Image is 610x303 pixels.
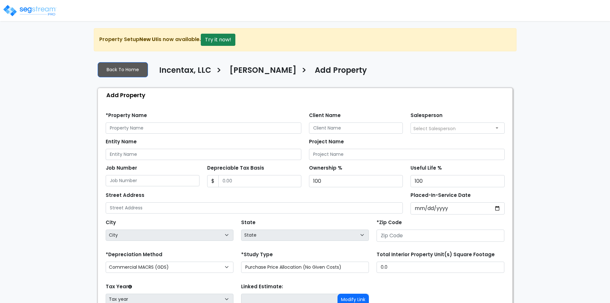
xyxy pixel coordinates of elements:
h4: Incentax, LLC [159,66,211,77]
h3: > [301,65,307,78]
span: Select Salesperson [413,125,456,132]
label: Linked Estimate: [241,283,283,290]
label: Useful Life % [411,164,442,172]
label: Project Name [309,138,344,146]
label: Depreciable Tax Basis [207,164,264,172]
span: $ [207,175,219,187]
input: Job Number [106,175,200,186]
input: Street Address [106,202,403,214]
label: Street Address [106,192,144,199]
label: Total Interior Property Unit(s) Square Footage [377,251,495,258]
label: Tax Year [106,283,132,290]
div: Property Setup is now available. [94,28,516,51]
input: Useful Life % [411,175,505,187]
label: City [106,219,116,226]
label: *Property Name [106,112,147,119]
label: Ownership % [309,164,342,172]
label: *Zip Code [377,219,402,226]
label: Placed-In-Service Date [411,192,471,199]
button: Try it now! [201,34,235,46]
input: Entity Name [106,149,301,160]
a: Back To Home [98,62,148,77]
h4: [PERSON_NAME] [230,66,297,77]
input: Zip Code [377,230,504,242]
h3: > [216,65,222,78]
img: logo_pro_r.png [3,4,57,17]
label: *Depreciation Method [106,251,162,258]
label: State [241,219,256,226]
input: total square foot [377,262,504,273]
label: Client Name [309,112,341,119]
input: Property Name [106,122,301,134]
input: Project Name [309,149,505,160]
label: Job Number [106,164,137,172]
h4: Add Property [315,66,367,77]
label: Entity Name [106,138,137,146]
input: 0.00 [218,175,301,187]
a: Add Property [310,66,367,79]
a: Incentax, LLC [154,66,211,79]
label: *Study Type [241,251,273,258]
a: [PERSON_NAME] [225,66,297,79]
input: Client Name [309,122,403,134]
strong: New UI [139,36,157,43]
div: Add Property [101,88,512,102]
input: Ownership % [309,175,403,187]
label: Salesperson [411,112,443,119]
